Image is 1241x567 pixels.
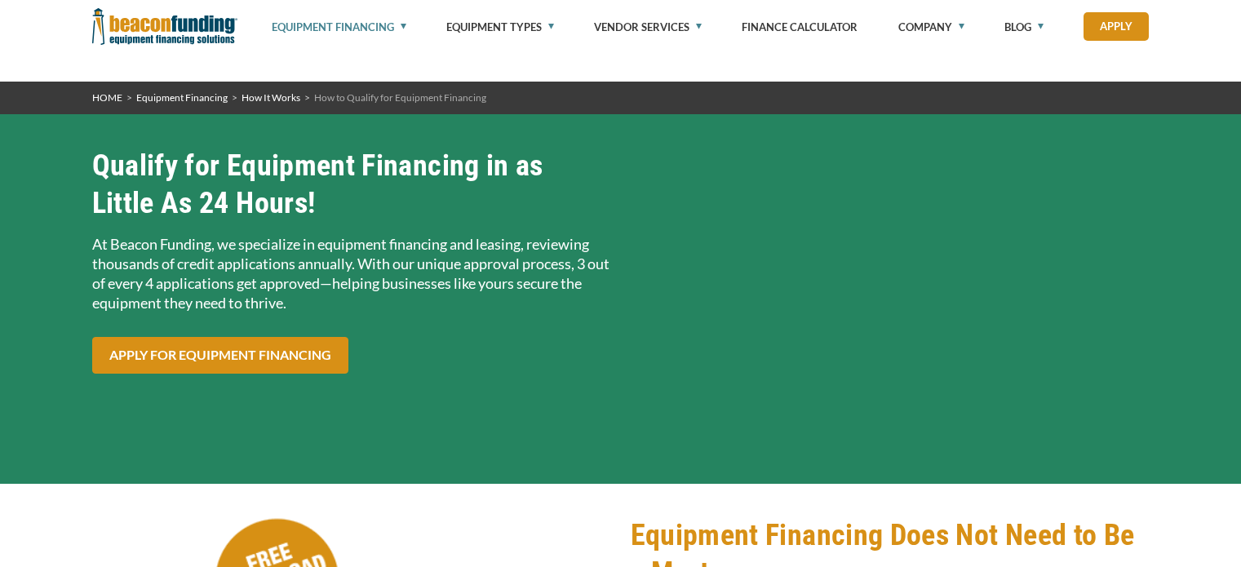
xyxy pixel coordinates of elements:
a: How It Works [242,91,300,104]
a: Apply [1084,12,1149,41]
a: HOME [92,91,122,104]
p: At Beacon Funding, we specialize in equipment financing and leasing, reviewing thousands of credi... [92,234,611,312]
h2: Qualify for Equipment Financing in as Little As 24 Hours! [92,147,611,222]
a: Equipment Financing [136,91,228,104]
a: Apply for Equipment Financing [92,337,348,374]
span: How to Qualify for Equipment Financing [314,91,486,104]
